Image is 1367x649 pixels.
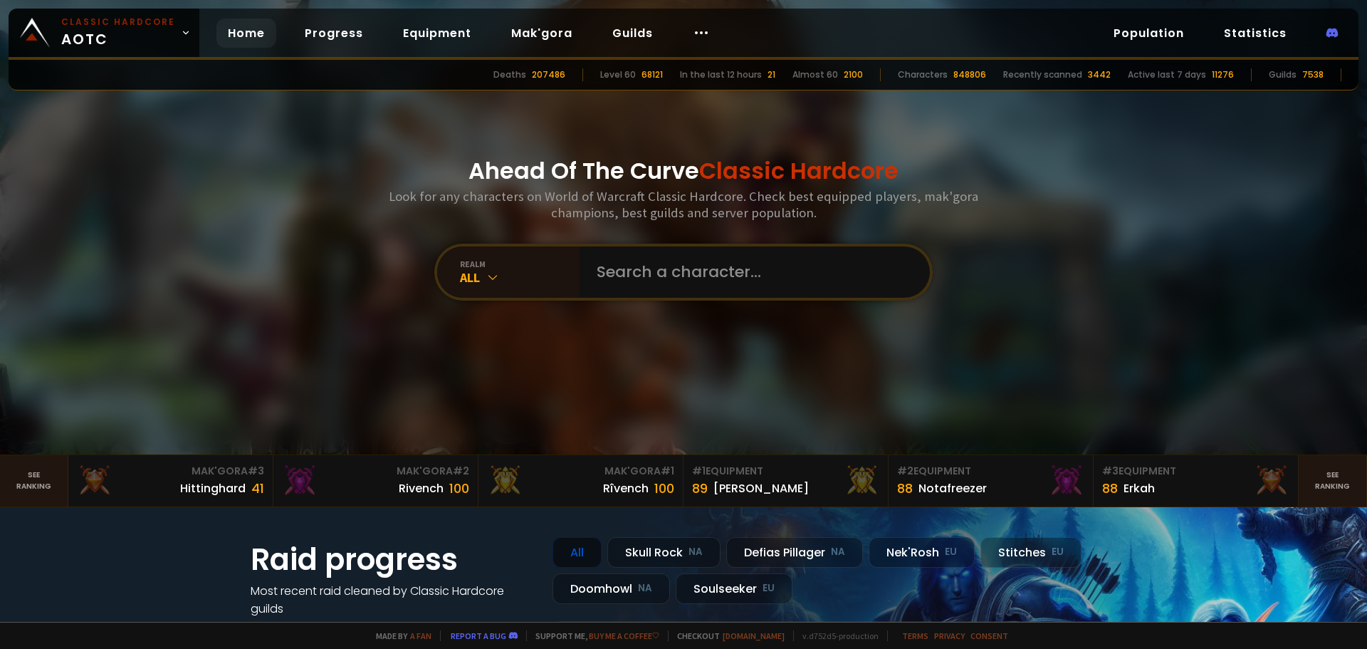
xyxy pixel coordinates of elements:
[216,19,276,48] a: Home
[601,19,664,48] a: Guilds
[468,154,899,188] h1: Ahead Of The Curve
[897,464,913,478] span: # 2
[869,537,975,568] div: Nek'Rosh
[897,479,913,498] div: 88
[688,545,703,559] small: NA
[654,479,674,498] div: 100
[392,19,483,48] a: Equipment
[77,464,264,479] div: Mak'Gora
[1088,68,1111,81] div: 3442
[1124,479,1155,497] div: Erkah
[1102,464,1289,479] div: Equipment
[692,479,708,498] div: 89
[763,581,775,596] small: EU
[980,537,1081,568] div: Stitches
[1003,68,1082,81] div: Recently scanned
[1052,545,1064,559] small: EU
[451,630,506,641] a: Report a bug
[898,68,948,81] div: Characters
[251,479,264,498] div: 41
[1299,455,1367,507] a: Seeranking
[588,246,913,298] input: Search a character...
[683,455,889,507] a: #1Equipment89[PERSON_NAME]
[526,630,659,641] span: Support me,
[61,16,175,28] small: Classic Hardcore
[692,464,706,478] span: # 1
[1102,19,1195,48] a: Population
[273,455,478,507] a: Mak'Gora#2Rivench100
[460,269,580,286] div: All
[1269,68,1297,81] div: Guilds
[282,464,469,479] div: Mak'Gora
[726,537,863,568] div: Defias Pillager
[180,479,246,497] div: Hittinghard
[449,479,469,498] div: 100
[668,630,785,641] span: Checkout
[399,479,444,497] div: Rivench
[607,537,721,568] div: Skull Rock
[383,188,984,221] h3: Look for any characters on World of Warcraft Classic Hardcore. Check best equipped players, mak'g...
[680,68,762,81] div: In the last 12 hours
[844,68,863,81] div: 2100
[918,479,987,497] div: Notafreezer
[603,479,649,497] div: Rîvench
[493,68,526,81] div: Deaths
[661,464,674,478] span: # 1
[889,455,1094,507] a: #2Equipment88Notafreezer
[251,582,535,618] h4: Most recent raid cleaned by Classic Hardcore guilds
[692,464,879,479] div: Equipment
[600,68,636,81] div: Level 60
[897,464,1084,479] div: Equipment
[9,9,199,57] a: Classic HardcoreAOTC
[768,68,775,81] div: 21
[478,455,683,507] a: Mak'Gora#1Rîvench100
[792,68,838,81] div: Almost 60
[902,630,928,641] a: Terms
[293,19,375,48] a: Progress
[532,68,565,81] div: 207486
[552,537,602,568] div: All
[934,630,965,641] a: Privacy
[641,68,663,81] div: 68121
[552,573,670,604] div: Doomhowl
[699,155,899,187] span: Classic Hardcore
[1213,19,1298,48] a: Statistics
[251,618,343,635] a: See all progress
[1094,455,1299,507] a: #3Equipment88Erkah
[68,455,273,507] a: Mak'Gora#3Hittinghard41
[367,630,431,641] span: Made by
[1102,479,1118,498] div: 88
[453,464,469,478] span: # 2
[793,630,879,641] span: v. d752d5 - production
[831,545,845,559] small: NA
[460,259,580,269] div: realm
[676,573,792,604] div: Soulseeker
[589,630,659,641] a: Buy me a coffee
[251,537,535,582] h1: Raid progress
[945,545,957,559] small: EU
[638,581,652,596] small: NA
[1302,68,1324,81] div: 7538
[61,16,175,50] span: AOTC
[970,630,1008,641] a: Consent
[1102,464,1119,478] span: # 3
[723,630,785,641] a: [DOMAIN_NAME]
[1212,68,1234,81] div: 11276
[248,464,264,478] span: # 3
[410,630,431,641] a: a fan
[500,19,584,48] a: Mak'gora
[487,464,674,479] div: Mak'Gora
[953,68,986,81] div: 848806
[1128,68,1206,81] div: Active last 7 days
[713,479,809,497] div: [PERSON_NAME]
